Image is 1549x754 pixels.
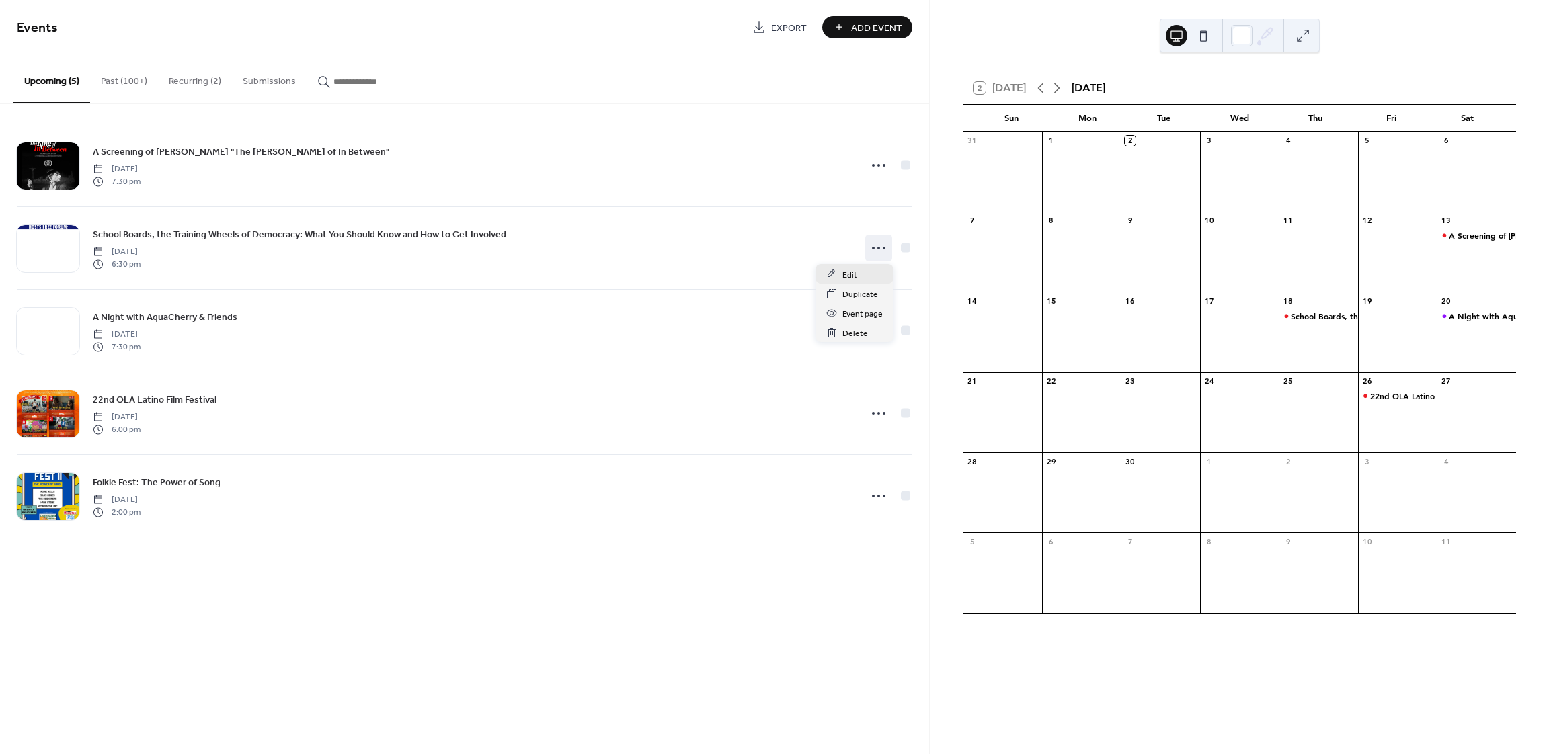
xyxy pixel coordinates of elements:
[842,307,883,321] span: Event page
[967,216,977,226] div: 7
[1046,136,1056,146] div: 1
[1437,310,1516,322] div: A Night with AquaCherry & Friends
[1283,136,1293,146] div: 4
[1362,376,1372,386] div: 26
[93,226,506,242] a: School Boards, the Training Wheels of Democracy: What You Should Know and How to Get Involved
[1125,216,1135,226] div: 9
[93,145,389,159] span: A Screening of [PERSON_NAME] "The [PERSON_NAME] of In Between"
[93,163,141,175] span: [DATE]
[1353,105,1429,132] div: Fri
[93,393,216,407] span: 22nd OLA Latino Film Festival
[93,246,141,258] span: [DATE]
[1046,296,1056,306] div: 15
[1204,376,1214,386] div: 24
[967,536,977,546] div: 5
[1204,136,1214,146] div: 3
[1204,456,1214,466] div: 1
[1362,136,1372,146] div: 5
[93,309,237,325] a: A Night with AquaCherry & Friends
[967,456,977,466] div: 28
[90,54,158,102] button: Past (100+)
[771,21,807,35] span: Export
[13,54,90,103] button: Upcoming (5)
[1201,105,1277,132] div: Wed
[93,494,141,506] span: [DATE]
[1358,390,1437,402] div: 22nd OLA Latino Film Festival
[1046,456,1056,466] div: 29
[1072,80,1105,96] div: [DATE]
[93,423,141,435] span: 6:00 pm
[93,144,389,159] a: A Screening of [PERSON_NAME] "The [PERSON_NAME] of In Between"
[93,310,237,325] span: A Night with AquaCherry & Friends
[1437,230,1516,241] div: A Screening of Garland Jeffrey's "The King of In Between"
[822,16,912,38] button: Add Event
[1283,536,1293,546] div: 9
[1125,105,1201,132] div: Tue
[842,288,878,302] span: Duplicate
[1125,456,1135,466] div: 30
[93,392,216,407] a: 22nd OLA Latino Film Festival
[967,376,977,386] div: 21
[93,329,141,341] span: [DATE]
[1283,216,1293,226] div: 11
[851,21,902,35] span: Add Event
[1125,376,1135,386] div: 23
[232,54,307,102] button: Submissions
[1441,456,1451,466] div: 4
[1362,456,1372,466] div: 3
[974,105,1049,132] div: Sun
[1046,536,1056,546] div: 6
[1204,296,1214,306] div: 17
[1204,216,1214,226] div: 10
[93,474,221,490] a: Folkie Fest: The Power of Song
[1125,296,1135,306] div: 16
[1362,216,1372,226] div: 12
[1046,216,1056,226] div: 8
[93,175,141,187] span: 7:30 pm
[93,341,141,353] span: 7:30 pm
[1279,310,1358,322] div: School Boards, the Training Wheels of Democracy: What You Should Know and How to Get Involved
[742,16,817,38] a: Export
[1441,536,1451,546] div: 11
[93,258,141,270] span: 6:30 pm
[1283,456,1293,466] div: 2
[93,506,141,518] span: 2:00 pm
[1049,105,1125,132] div: Mon
[967,136,977,146] div: 31
[93,411,141,423] span: [DATE]
[1362,296,1372,306] div: 19
[1362,536,1372,546] div: 10
[1370,390,1484,402] div: 22nd OLA Latino Film Festival
[1283,376,1293,386] div: 25
[1441,296,1451,306] div: 20
[842,327,868,341] span: Delete
[1441,136,1451,146] div: 6
[1125,536,1135,546] div: 7
[1441,376,1451,386] div: 27
[93,228,506,242] span: School Boards, the Training Wheels of Democracy: What You Should Know and How to Get Involved
[842,268,857,282] span: Edit
[1283,296,1293,306] div: 18
[1204,536,1214,546] div: 8
[1277,105,1353,132] div: Thu
[17,15,58,41] span: Events
[1441,216,1451,226] div: 13
[158,54,232,102] button: Recurring (2)
[93,476,221,490] span: Folkie Fest: The Power of Song
[1046,376,1056,386] div: 22
[967,296,977,306] div: 14
[1125,136,1135,146] div: 2
[1429,105,1505,132] div: Sat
